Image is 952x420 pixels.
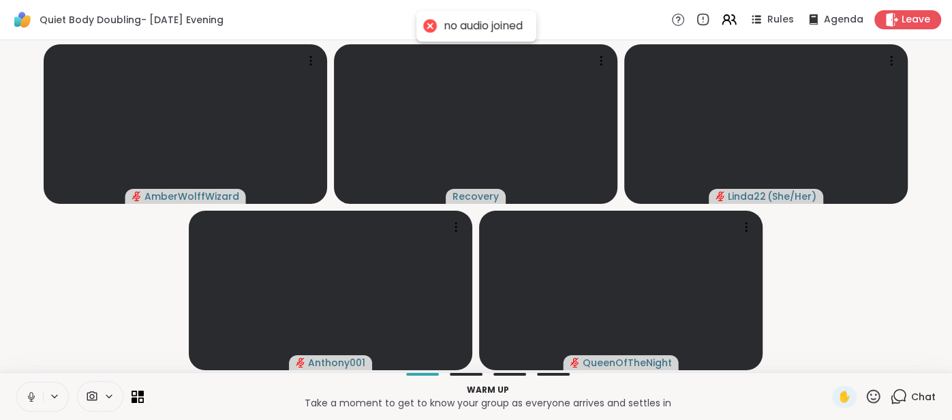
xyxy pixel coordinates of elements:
div: no audio joined [444,19,523,33]
span: Linda22 [728,190,766,203]
span: Chat [911,390,936,404]
span: AmberWolffWizard [144,190,239,203]
p: Take a moment to get to know your group as everyone arrives and settles in [152,396,824,410]
img: ShareWell Logomark [11,8,34,31]
span: QueenOfTheNight [583,356,672,370]
span: Quiet Body Doubling- [DATE] Evening [40,13,224,27]
span: audio-muted [132,192,142,201]
span: Recovery [452,190,499,203]
span: Rules [767,13,794,27]
span: ( She/Her ) [767,190,816,203]
span: audio-muted [570,358,580,367]
span: Leave [902,13,930,27]
p: Warm up [152,384,824,396]
span: Agenda [824,13,863,27]
span: audio-muted [296,358,305,367]
span: audio-muted [716,192,725,201]
span: Anthony001 [308,356,365,370]
span: ✋ [838,389,851,405]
